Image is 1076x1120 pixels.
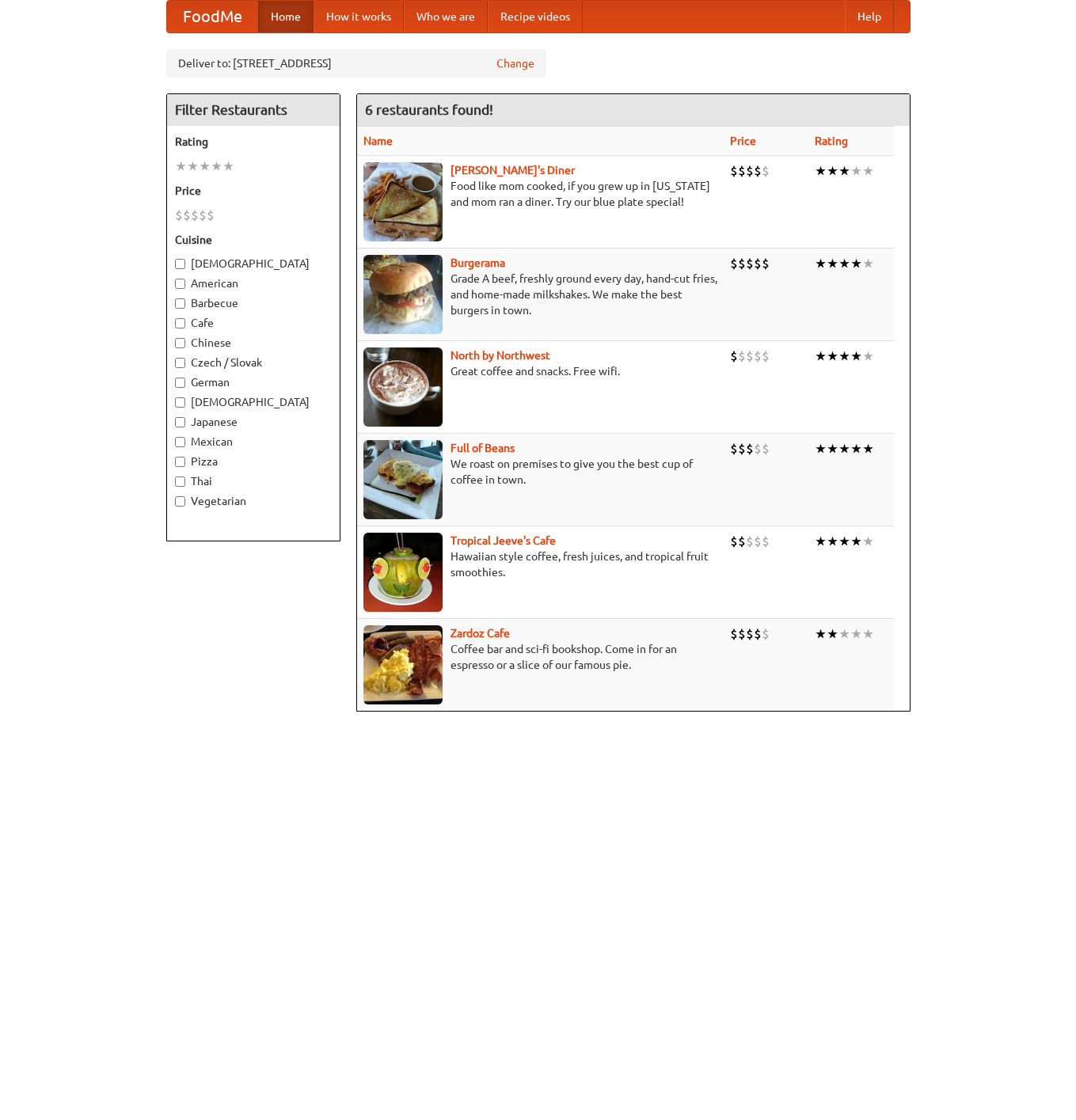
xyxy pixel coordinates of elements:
[191,207,199,224] li: $
[175,335,332,351] label: Chinese
[738,347,746,365] li: $
[363,162,443,241] img: sallys.jpg
[363,271,717,318] p: Grade A beef, freshly ground every day, hand-cut fries, and home-made milkshakes. We make the bes...
[838,162,850,180] li: ★
[762,162,770,180] li: $
[363,347,443,427] img: north.jpg
[175,315,332,331] label: Cafe
[175,457,185,467] input: Pizza
[175,476,185,487] input: Thai
[762,255,770,272] li: $
[167,94,340,126] h4: Filter Restaurants
[365,102,493,117] ng-pluralize: 6 restaurants found!
[827,347,838,365] li: ★
[363,625,443,704] img: zardoz.jpg
[175,378,185,388] input: German
[166,49,546,78] div: Deliver to: [STREET_ADDRESS]
[314,1,404,32] a: How it works
[363,456,717,488] p: We roast on premises to give you the best cup of coffee in town.
[730,255,738,272] li: $
[862,533,874,550] li: ★
[183,207,191,224] li: $
[815,625,827,643] li: ★
[175,454,332,469] label: Pizza
[199,207,207,224] li: $
[175,256,332,271] label: [DEMOGRAPHIC_DATA]
[838,255,850,272] li: ★
[815,135,848,147] a: Rating
[451,349,550,362] a: North by Northwest
[850,533,862,550] li: ★
[451,164,575,177] a: [PERSON_NAME]'s Diner
[754,625,762,643] li: $
[827,533,838,550] li: ★
[827,255,838,272] li: ★
[827,625,838,643] li: ★
[175,134,332,150] h5: Rating
[496,55,534,71] a: Change
[175,434,332,450] label: Mexican
[845,1,894,32] a: Help
[258,1,314,32] a: Home
[850,625,862,643] li: ★
[363,533,443,612] img: jeeves.jpg
[815,162,827,180] li: ★
[175,437,185,447] input: Mexican
[862,440,874,457] li: ★
[175,318,185,328] input: Cafe
[175,298,185,309] input: Barbecue
[746,162,754,180] li: $
[451,534,556,547] a: Tropical Jeeve's Cafe
[862,162,874,180] li: ★
[850,162,862,180] li: ★
[363,440,443,519] img: beans.jpg
[175,374,332,390] label: German
[175,279,185,289] input: American
[222,158,234,175] li: ★
[862,255,874,272] li: ★
[862,625,874,643] li: ★
[175,207,183,224] li: $
[175,417,185,427] input: Japanese
[815,347,827,365] li: ★
[451,442,515,454] a: Full of Beans
[175,158,187,175] li: ★
[850,347,862,365] li: ★
[488,1,583,32] a: Recipe videos
[730,162,738,180] li: $
[838,347,850,365] li: ★
[175,473,332,489] label: Thai
[754,255,762,272] li: $
[175,355,332,370] label: Czech / Slovak
[815,255,827,272] li: ★
[762,347,770,365] li: $
[862,347,874,365] li: ★
[175,397,185,408] input: [DEMOGRAPHIC_DATA]
[167,1,258,32] a: FoodMe
[815,440,827,457] li: ★
[754,162,762,180] li: $
[199,158,211,175] li: ★
[738,533,746,550] li: $
[815,533,827,550] li: ★
[838,625,850,643] li: ★
[730,533,738,550] li: $
[363,641,717,673] p: Coffee bar and sci-fi bookshop. Come in for an espresso or a slice of our famous pie.
[363,255,443,334] img: burgerama.jpg
[730,347,738,365] li: $
[838,440,850,457] li: ★
[363,178,717,210] p: Food like mom cooked, if you grew up in [US_STATE] and mom ran a diner. Try our blue plate special!
[738,255,746,272] li: $
[451,256,505,269] b: Burgerama
[754,440,762,457] li: $
[746,625,754,643] li: $
[451,627,510,640] a: Zardoz Cafe
[827,162,838,180] li: ★
[754,533,762,550] li: $
[738,162,746,180] li: $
